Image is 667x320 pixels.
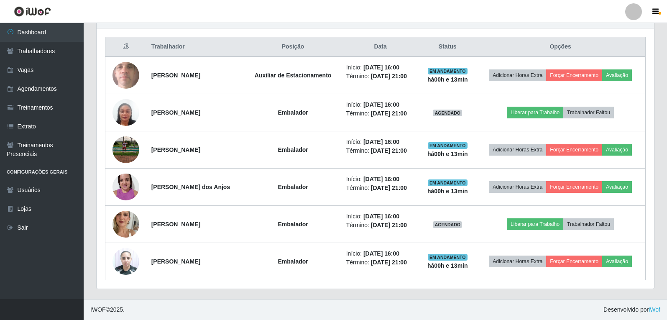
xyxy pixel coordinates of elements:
li: Início: [346,249,415,258]
button: Adicionar Horas Extra [489,256,546,267]
button: Trabalhador Faltou [563,107,614,118]
span: Desenvolvido por [603,305,660,314]
img: 1737249386728.jpeg [112,169,139,205]
time: [DATE] 21:00 [371,147,407,154]
button: Avaliação [602,256,632,267]
strong: [PERSON_NAME] [151,221,200,228]
span: © 2025 . [90,305,125,314]
button: Liberar para Trabalho [507,107,563,118]
th: Opções [475,37,645,57]
strong: Auxiliar de Estacionamento [255,72,332,79]
button: Avaliação [602,144,632,156]
strong: [PERSON_NAME] [151,72,200,79]
strong: Embalador [278,109,308,116]
span: EM ANDAMENTO [428,68,468,74]
button: Forçar Encerramento [546,256,602,267]
time: [DATE] 16:00 [363,101,399,108]
strong: Embalador [278,184,308,190]
strong: [PERSON_NAME] dos Anjos [151,184,230,190]
strong: Embalador [278,146,308,153]
time: [DATE] 16:00 [363,138,399,145]
li: Início: [346,63,415,72]
img: CoreUI Logo [14,6,51,17]
img: 1739994247557.jpeg [112,243,139,279]
strong: [PERSON_NAME] [151,146,200,153]
span: IWOF [90,306,106,313]
img: 1740564000628.jpeg [112,200,139,248]
button: Avaliação [602,181,632,193]
time: [DATE] 16:00 [363,250,399,257]
time: [DATE] 21:00 [371,110,407,117]
th: Status [419,37,475,57]
li: Início: [346,138,415,146]
img: 1703110417986.jpeg [112,132,139,167]
time: [DATE] 16:00 [363,64,399,71]
time: [DATE] 16:00 [363,176,399,182]
li: Término: [346,109,415,118]
span: EM ANDAMENTO [428,254,468,261]
span: EM ANDAMENTO [428,179,468,186]
strong: [PERSON_NAME] [151,109,200,116]
strong: Embalador [278,221,308,228]
li: Término: [346,146,415,155]
button: Avaliação [602,69,632,81]
li: Término: [346,184,415,192]
li: Início: [346,212,415,221]
a: iWof [649,306,660,313]
span: EM ANDAMENTO [428,142,468,149]
button: Adicionar Horas Extra [489,181,546,193]
li: Término: [346,258,415,267]
strong: há 00 h e 13 min [427,76,468,83]
strong: há 00 h e 13 min [427,188,468,195]
li: Término: [346,221,415,230]
button: Liberar para Trabalho [507,218,563,230]
time: [DATE] 21:00 [371,222,407,228]
time: [DATE] 16:00 [363,213,399,220]
button: Adicionar Horas Extra [489,144,546,156]
img: 1703781074039.jpeg [112,89,139,136]
button: Adicionar Horas Extra [489,69,546,81]
strong: Embalador [278,258,308,265]
th: Data [341,37,420,57]
li: Término: [346,72,415,81]
li: Início: [346,175,415,184]
time: [DATE] 21:00 [371,259,407,266]
button: Trabalhador Faltou [563,218,614,230]
th: Trabalhador [146,37,245,57]
time: [DATE] 21:00 [371,184,407,191]
th: Posição [245,37,341,57]
span: AGENDADO [433,110,462,116]
button: Forçar Encerramento [546,144,602,156]
img: 1693157751298.jpeg [112,51,139,99]
strong: há 00 h e 13 min [427,262,468,269]
strong: [PERSON_NAME] [151,258,200,265]
button: Forçar Encerramento [546,181,602,193]
button: Forçar Encerramento [546,69,602,81]
span: AGENDADO [433,221,462,228]
li: Início: [346,100,415,109]
time: [DATE] 21:00 [371,73,407,79]
strong: há 00 h e 13 min [427,151,468,157]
